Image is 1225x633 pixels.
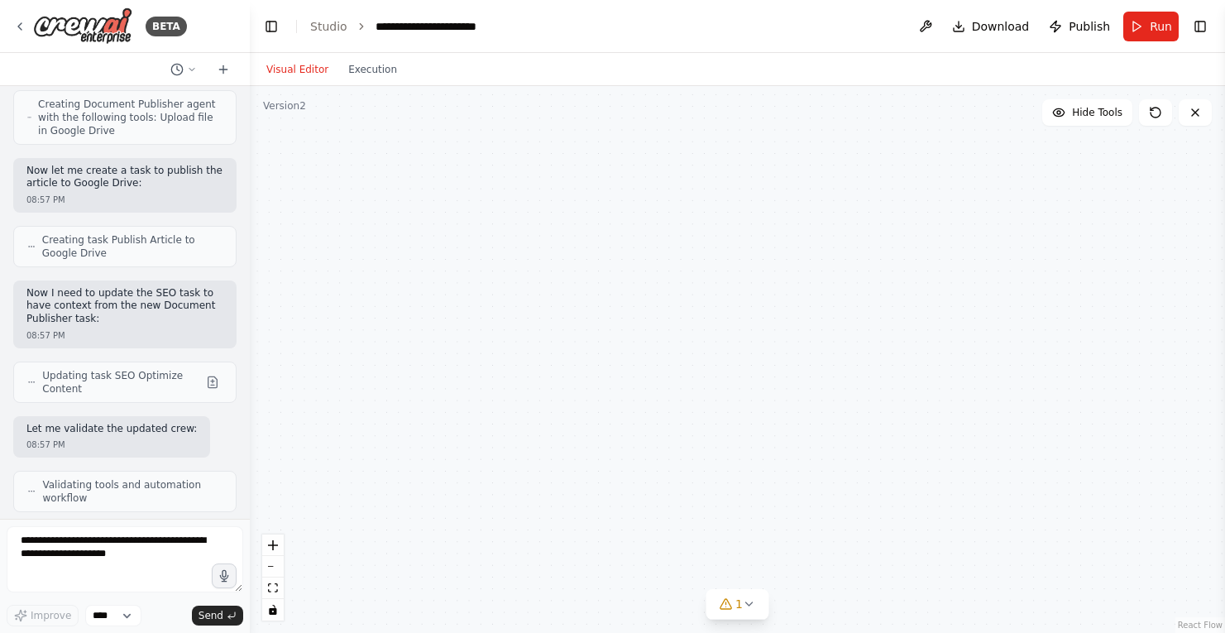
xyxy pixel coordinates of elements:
button: zoom in [262,535,284,556]
p: Now I need to update the SEO task to have context from the new Document Publisher task: [26,287,223,326]
button: fit view [262,578,284,599]
div: 08:57 PM [26,194,223,206]
div: React Flow controls [262,535,284,621]
button: toggle interactivity [262,599,284,621]
img: Logo [33,7,132,45]
button: Click to speak your automation idea [212,563,237,588]
span: Updating task SEO Optimize Content [42,369,199,396]
button: Send [192,606,243,626]
a: React Flow attribution [1178,621,1223,630]
span: Send [199,609,223,622]
a: Studio [310,20,347,33]
p: Let me validate the updated crew: [26,423,197,436]
button: Download [945,12,1036,41]
span: Run [1150,18,1172,35]
span: Download [972,18,1030,35]
button: Publish [1042,12,1117,41]
button: Hide left sidebar [260,15,283,38]
button: Run [1123,12,1179,41]
span: Hide Tools [1072,106,1122,119]
span: Publish [1069,18,1110,35]
span: Validating tools and automation workflow [42,478,223,505]
button: zoom out [262,556,284,578]
span: Creating task Publish Article to Google Drive [42,233,223,260]
button: Start a new chat [210,60,237,79]
button: Show right sidebar [1189,15,1212,38]
button: Execution [338,60,407,79]
button: 1 [706,589,769,620]
span: Creating Document Publisher agent with the following tools: Upload file in Google Drive [38,98,223,137]
button: Hide Tools [1042,99,1132,126]
div: 08:57 PM [26,329,223,342]
button: Visual Editor [256,60,338,79]
div: Version 2 [263,99,306,113]
span: 1 [735,596,743,612]
nav: breadcrumb [310,18,510,35]
div: BETA [146,17,187,36]
div: 08:57 PM [26,439,197,451]
span: Improve [31,609,71,622]
p: Now let me create a task to publish the article to Google Drive: [26,165,223,190]
button: Improve [7,605,79,626]
button: Switch to previous chat [164,60,203,79]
